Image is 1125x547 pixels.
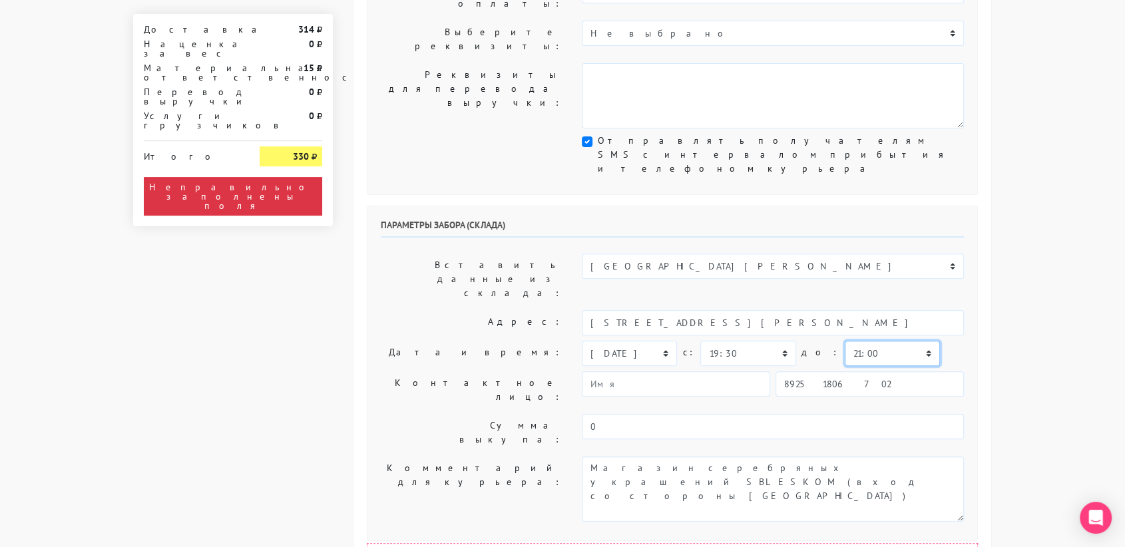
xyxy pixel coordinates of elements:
[801,341,839,364] label: до:
[309,38,314,50] strong: 0
[682,341,695,364] label: c:
[371,21,572,58] label: Выберите реквизиты:
[371,254,572,305] label: Вставить данные из склада:
[371,456,572,522] label: Комментарий для курьера:
[144,146,240,161] div: Итого
[144,177,322,216] div: Неправильно заполнены поля
[293,150,309,162] strong: 330
[371,414,572,451] label: Сумма выкупа:
[371,371,572,409] label: Контактное лицо:
[309,110,314,122] strong: 0
[134,39,250,58] div: Наценка за вес
[582,371,770,397] input: Имя
[134,87,250,106] div: Перевод выручки
[1080,502,1112,534] div: Open Intercom Messenger
[371,341,572,366] label: Дата и время:
[381,220,964,238] h6: Параметры забора (склада)
[309,86,314,98] strong: 0
[134,63,250,82] div: Материальная ответственность
[598,134,964,176] label: Отправлять получателям SMS с интервалом прибытия и телефоном курьера
[371,310,572,335] label: Адрес:
[776,371,964,397] input: Телефон
[298,23,314,35] strong: 314
[371,63,572,128] label: Реквизиты для перевода выручки:
[134,25,250,34] div: Доставка
[134,111,250,130] div: Услуги грузчиков
[304,62,314,74] strong: 15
